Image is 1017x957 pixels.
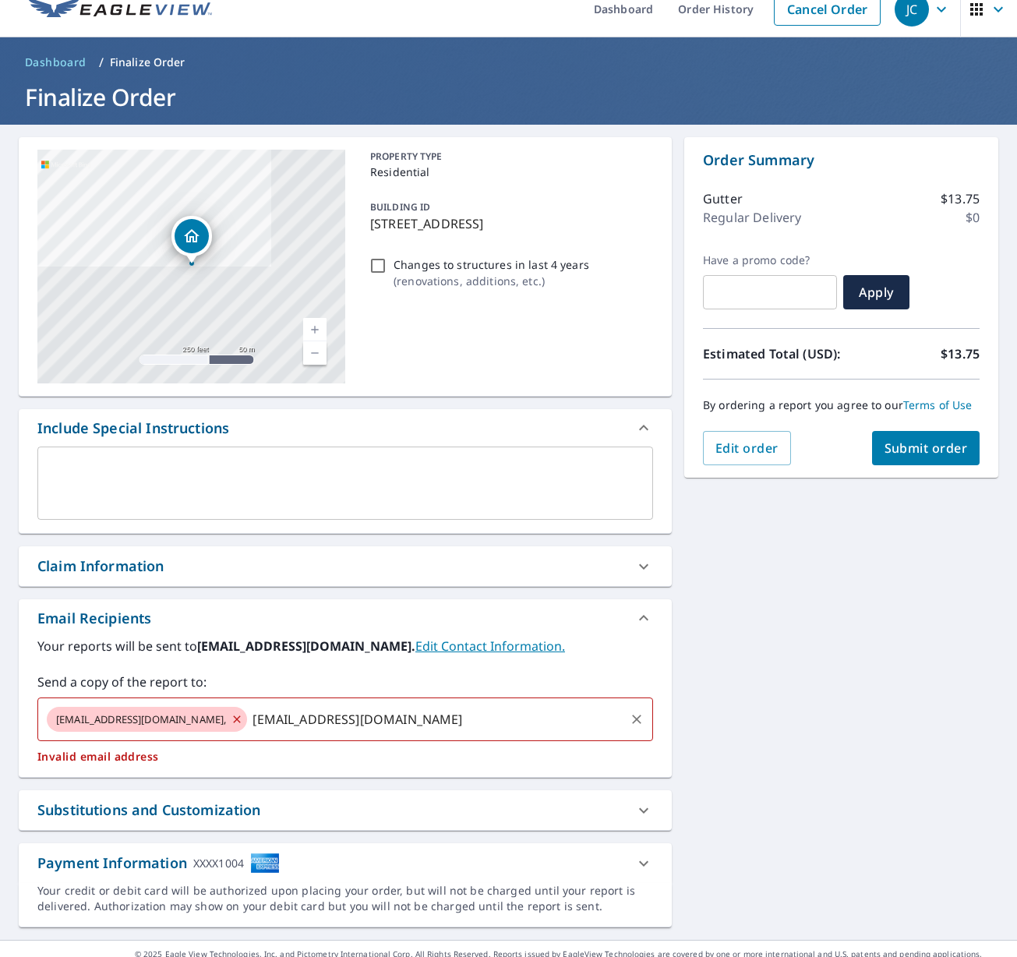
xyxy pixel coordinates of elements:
[37,608,151,629] div: Email Recipients
[370,164,647,180] p: Residential
[703,344,842,363] p: Estimated Total (USD):
[843,275,909,309] button: Apply
[903,397,973,412] a: Terms of Use
[370,200,430,214] p: BUILDING ID
[37,800,261,821] div: Substitutions and Customization
[110,55,185,70] p: Finalize Order
[703,150,980,171] p: Order Summary
[19,81,998,113] h1: Finalize Order
[250,853,280,874] img: cardImage
[872,431,980,465] button: Submit order
[19,790,672,830] div: Substitutions and Customization
[37,853,280,874] div: Payment Information
[370,214,647,233] p: [STREET_ADDRESS]
[47,712,235,727] span: [EMAIL_ADDRESS][DOMAIN_NAME],
[394,256,589,273] p: Changes to structures in last 4 years
[941,344,980,363] p: $13.75
[19,50,93,75] a: Dashboard
[941,189,980,208] p: $13.75
[703,431,791,465] button: Edit order
[626,708,648,730] button: Clear
[19,409,672,447] div: Include Special Instructions
[19,546,672,586] div: Claim Information
[47,707,247,732] div: [EMAIL_ADDRESS][DOMAIN_NAME],
[99,53,104,72] li: /
[37,883,653,914] div: Your credit or debit card will be authorized upon placing your order, but will not be charged unt...
[19,843,672,883] div: Payment InformationXXXX1004cardImage
[37,418,229,439] div: Include Special Instructions
[193,853,244,874] div: XXXX1004
[37,637,653,655] label: Your reports will be sent to
[19,599,672,637] div: Email Recipients
[370,150,647,164] p: PROPERTY TYPE
[703,208,801,227] p: Regular Delivery
[966,208,980,227] p: $0
[197,637,415,655] b: [EMAIL_ADDRESS][DOMAIN_NAME].
[703,398,980,412] p: By ordering a report you agree to our
[37,750,653,764] p: Invalid email address
[856,284,897,301] span: Apply
[885,440,968,457] span: Submit order
[303,341,327,365] a: Current Level 17, Zoom Out
[37,556,164,577] div: Claim Information
[37,673,653,691] label: Send a copy of the report to:
[715,440,779,457] span: Edit order
[703,189,743,208] p: Gutter
[703,253,837,267] label: Have a promo code?
[303,318,327,341] a: Current Level 17, Zoom In
[415,637,565,655] a: EditContactInfo
[394,273,589,289] p: ( renovations, additions, etc. )
[25,55,87,70] span: Dashboard
[171,216,212,264] div: Dropped pin, building 1, Residential property, 337 Pleasant St Portsmouth, NH 03801
[19,50,998,75] nav: breadcrumb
